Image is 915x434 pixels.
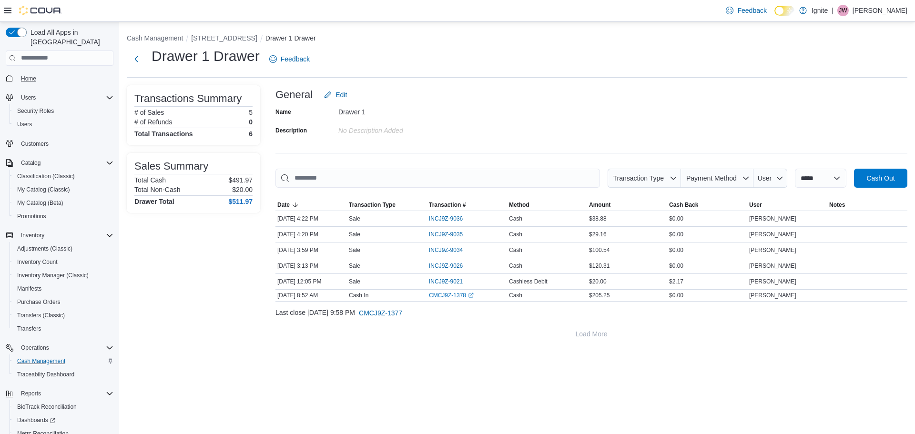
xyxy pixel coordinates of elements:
span: Inventory [17,230,113,241]
span: Payment Method [686,174,737,182]
span: Catalog [21,159,41,167]
div: $2.17 [667,276,747,287]
div: Last close [DATE] 9:58 PM [275,303,907,323]
button: Transfers [10,322,117,335]
button: Transfers (Classic) [10,309,117,322]
h4: Total Transactions [134,130,193,138]
a: Inventory Manager (Classic) [13,270,92,281]
button: Cash Management [127,34,183,42]
span: Reports [17,388,113,399]
a: Purchase Orders [13,296,64,308]
span: Purchase Orders [17,298,61,306]
button: Classification (Classic) [10,170,117,183]
button: Security Roles [10,104,117,118]
button: INCJ9Z-9034 [429,244,472,256]
h6: # of Refunds [134,118,172,126]
span: Cash Management [17,357,65,365]
div: $0.00 [667,229,747,240]
h1: Drawer 1 Drawer [152,47,260,66]
button: INCJ9Z-9026 [429,260,472,272]
button: Method [507,199,587,211]
span: Inventory Count [13,256,113,268]
span: Feedback [281,54,310,64]
span: [PERSON_NAME] [749,246,796,254]
a: Feedback [265,50,314,69]
span: Security Roles [17,107,54,115]
span: Users [13,119,113,130]
p: $491.97 [228,176,253,184]
span: INCJ9Z-9034 [429,246,463,254]
svg: External link [468,293,474,298]
span: Transaction # [429,201,466,209]
nav: An example of EuiBreadcrumbs [127,33,907,45]
h4: 6 [249,130,253,138]
input: This is a search bar. As you type, the results lower in the page will automatically filter. [275,169,600,188]
button: Cash Management [10,354,117,368]
h4: Drawer Total [134,198,174,205]
span: JW [839,5,847,16]
div: $0.00 [667,260,747,272]
p: | [832,5,834,16]
h4: $511.97 [228,198,253,205]
button: Inventory Count [10,255,117,269]
button: INCJ9Z-9021 [429,276,472,287]
p: Ignite [812,5,828,16]
span: Users [21,94,36,101]
span: [PERSON_NAME] [749,262,796,270]
button: Operations [17,342,53,353]
span: Promotions [13,211,113,222]
span: Reports [21,390,41,397]
div: No Description added [338,123,466,134]
p: Sale [349,278,360,285]
button: Reports [2,387,117,400]
div: [DATE] 4:22 PM [275,213,347,224]
button: Home [2,71,117,85]
span: Purchase Orders [13,296,113,308]
button: Operations [2,341,117,354]
span: Cash [509,246,522,254]
button: Catalog [17,157,44,169]
span: INCJ9Z-9026 [429,262,463,270]
a: Customers [17,138,52,150]
p: Sale [349,215,360,222]
a: Security Roles [13,105,58,117]
span: Inventory Manager (Classic) [17,272,89,279]
span: Classification (Classic) [13,171,113,182]
button: Drawer 1 Drawer [265,34,316,42]
button: Payment Method [681,169,753,188]
span: Load More [576,329,608,339]
span: Date [277,201,290,209]
span: Transfers (Classic) [13,310,113,321]
button: Transaction Type [608,169,681,188]
div: Joshua Woodham [837,5,849,16]
span: Catalog [17,157,113,169]
button: Date [275,199,347,211]
p: Sale [349,262,360,270]
a: Inventory Count [13,256,61,268]
span: User [758,174,772,182]
span: Dashboards [13,414,113,426]
span: BioTrack Reconciliation [13,401,113,413]
button: CMCJ9Z-1377 [355,303,406,323]
h6: Total Non-Cash [134,186,181,193]
a: Traceabilty Dashboard [13,369,78,380]
button: User [753,169,787,188]
span: Home [21,75,36,82]
span: Manifests [17,285,41,293]
a: BioTrack Reconciliation [13,401,81,413]
span: My Catalog (Classic) [13,184,113,195]
button: Users [17,92,40,103]
div: Drawer 1 [338,104,466,116]
span: Operations [17,342,113,353]
a: Transfers [13,323,45,334]
button: Amount [587,199,667,211]
a: Manifests [13,283,45,294]
button: Users [10,118,117,131]
a: Dashboards [13,414,59,426]
span: Dashboards [17,416,55,424]
a: Classification (Classic) [13,171,79,182]
h3: Transactions Summary [134,93,242,104]
button: Promotions [10,210,117,223]
span: [PERSON_NAME] [749,278,796,285]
